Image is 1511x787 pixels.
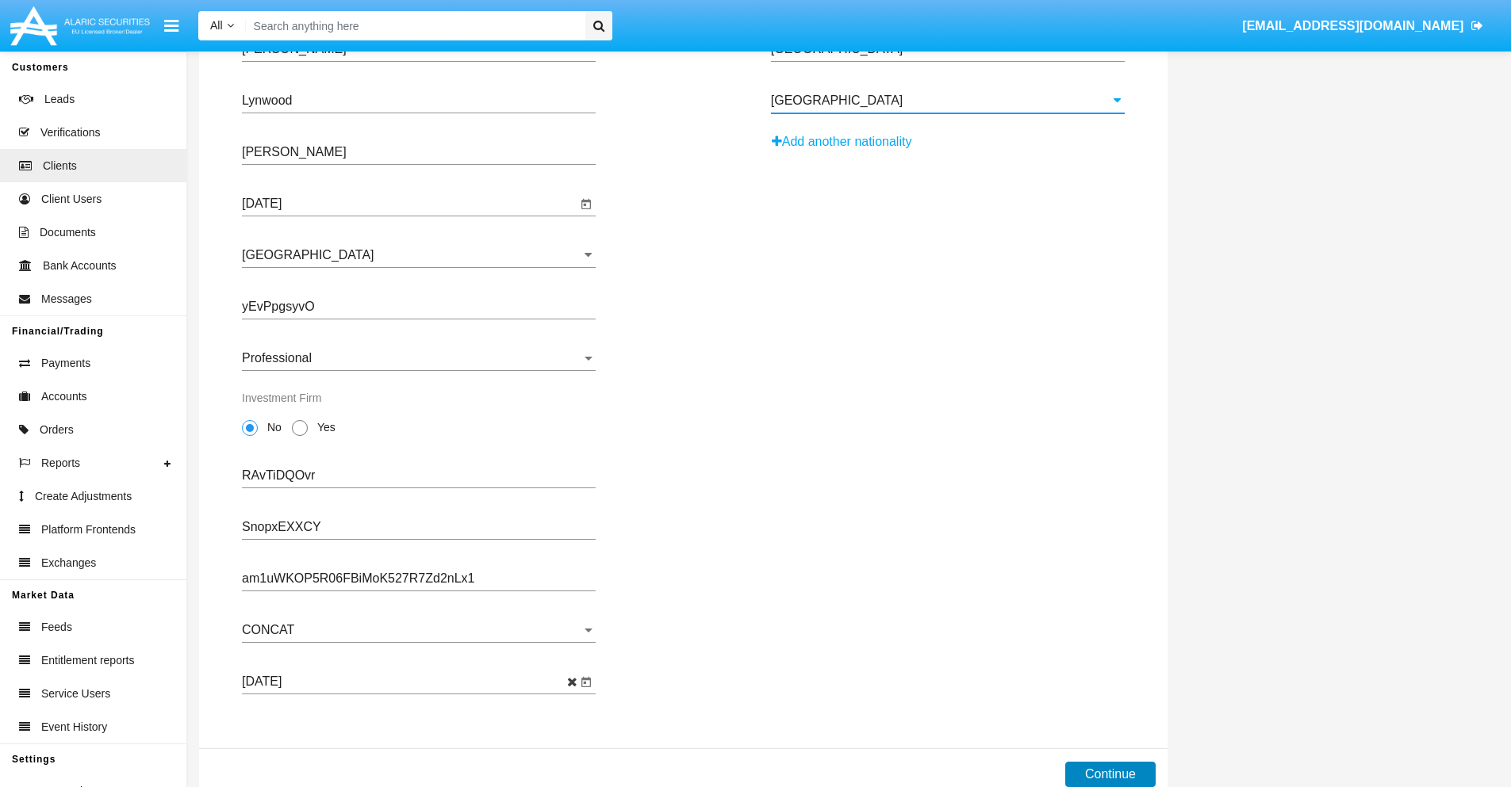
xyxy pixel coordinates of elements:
span: Verifications [40,124,100,141]
button: Open calendar [577,195,596,214]
span: Exchanges [41,555,96,571]
span: Documents [40,224,96,241]
span: Orders [40,422,74,438]
button: Continue [1065,762,1156,787]
span: CONCAT [242,623,294,636]
span: Leads [44,91,75,108]
span: Client Users [41,191,102,208]
span: Bank Accounts [43,258,117,274]
span: All [210,19,223,32]
button: Add another nationality [771,129,922,155]
span: Create Adjustments [35,488,132,505]
span: Platform Frontends [41,521,136,538]
span: Messages [41,291,92,308]
span: Accounts [41,388,87,405]
button: Open calendar [577,673,596,692]
span: Feeds [41,619,72,636]
label: Investment Firm [242,390,321,407]
a: [EMAIL_ADDRESS][DOMAIN_NAME] [1235,4,1491,48]
a: All [198,17,246,34]
input: Search [246,11,580,40]
span: Service Users [41,686,110,702]
span: Entitlement reports [41,652,135,669]
span: Yes [308,419,339,436]
span: [EMAIL_ADDRESS][DOMAIN_NAME] [1242,19,1463,32]
img: Logo image [8,2,152,49]
span: Professional [242,351,312,365]
span: Event History [41,719,107,735]
span: Reports [41,455,80,472]
span: Payments [41,355,90,372]
span: No [258,419,286,436]
span: Clients [43,158,77,174]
